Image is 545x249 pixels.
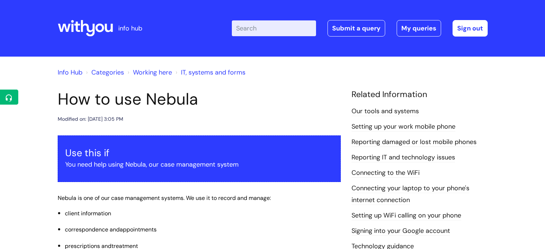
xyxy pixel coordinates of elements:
[352,184,469,205] a: Connecting your laptop to your phone's internet connection
[352,211,461,220] a: Setting up WiFi calling on your phone
[120,226,157,233] span: appointments
[84,67,124,78] li: Solution home
[58,115,123,124] div: Modified on: [DATE] 3:05 PM
[65,226,157,233] span: correspondence and
[352,138,477,147] a: Reporting damaged or lost mobile phones
[232,20,316,36] input: Search
[174,67,245,78] li: IT, systems and forms
[65,210,111,217] span: client information
[352,226,450,236] a: Signing into your Google account
[352,168,420,178] a: Connecting to the WiFi
[126,67,172,78] li: Working here
[58,90,341,109] h1: How to use Nebula
[58,68,82,77] a: Info Hub
[352,90,488,100] h4: Related Information
[352,153,455,162] a: Reporting IT and technology issues
[91,68,124,77] a: Categories
[65,159,333,170] p: You need help using Nebula, our case management system
[65,147,333,159] h3: Use this if
[58,194,271,202] span: Nebula is one of our case management systems. We use it to record and manage:
[352,122,455,131] a: Setting up your work mobile phone
[352,107,419,116] a: Our tools and systems
[397,20,441,37] a: My queries
[232,20,488,37] div: | -
[118,23,142,34] p: info hub
[181,68,245,77] a: IT, systems and forms
[133,68,172,77] a: Working here
[328,20,385,37] a: Submit a query
[453,20,488,37] a: Sign out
